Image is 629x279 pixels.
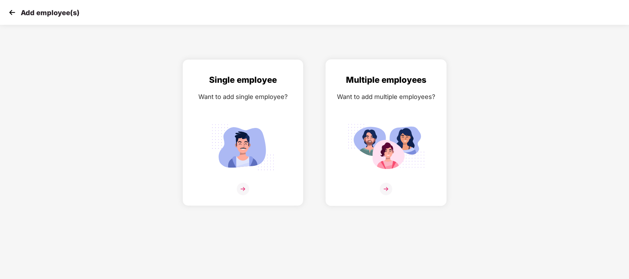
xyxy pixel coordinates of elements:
div: Single employee [190,73,296,87]
img: svg+xml;base64,PHN2ZyB4bWxucz0iaHR0cDovL3d3dy53My5vcmcvMjAwMC9zdmciIHdpZHRoPSIzMCIgaGVpZ2h0PSIzMC... [7,7,17,18]
img: svg+xml;base64,PHN2ZyB4bWxucz0iaHR0cDovL3d3dy53My5vcmcvMjAwMC9zdmciIGlkPSJNdWx0aXBsZV9lbXBsb3llZS... [347,120,425,174]
img: svg+xml;base64,PHN2ZyB4bWxucz0iaHR0cDovL3d3dy53My5vcmcvMjAwMC9zdmciIHdpZHRoPSIzNiIgaGVpZ2h0PSIzNi... [380,183,392,195]
img: svg+xml;base64,PHN2ZyB4bWxucz0iaHR0cDovL3d3dy53My5vcmcvMjAwMC9zdmciIHdpZHRoPSIzNiIgaGVpZ2h0PSIzNi... [237,183,249,195]
div: Want to add multiple employees? [333,92,439,102]
p: Add employee(s) [21,9,79,17]
img: svg+xml;base64,PHN2ZyB4bWxucz0iaHR0cDovL3d3dy53My5vcmcvMjAwMC9zdmciIGlkPSJTaW5nbGVfZW1wbG95ZWUiIH... [204,120,282,174]
div: Want to add single employee? [190,92,296,102]
div: Multiple employees [333,73,439,87]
